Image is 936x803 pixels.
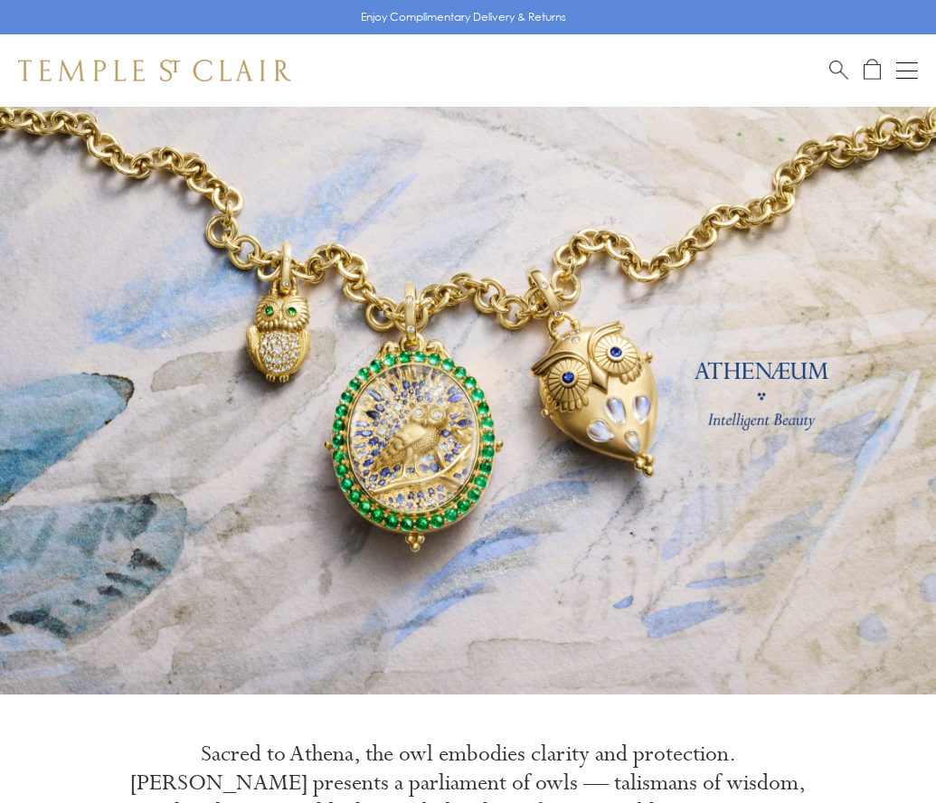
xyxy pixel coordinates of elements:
a: Open Shopping Bag [864,59,881,81]
img: Temple St. Clair [18,60,291,81]
a: Search [829,59,848,81]
button: Open navigation [896,60,918,81]
p: Enjoy Complimentary Delivery & Returns [361,8,566,26]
